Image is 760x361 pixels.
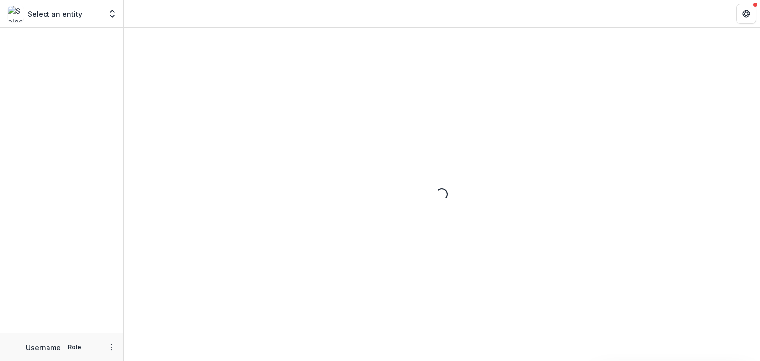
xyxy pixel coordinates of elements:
[8,6,24,22] img: Select an entity
[105,341,117,353] button: More
[65,343,84,352] p: Role
[105,4,119,24] button: Open entity switcher
[736,4,756,24] button: Get Help
[26,342,61,353] p: Username
[28,9,82,19] p: Select an entity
